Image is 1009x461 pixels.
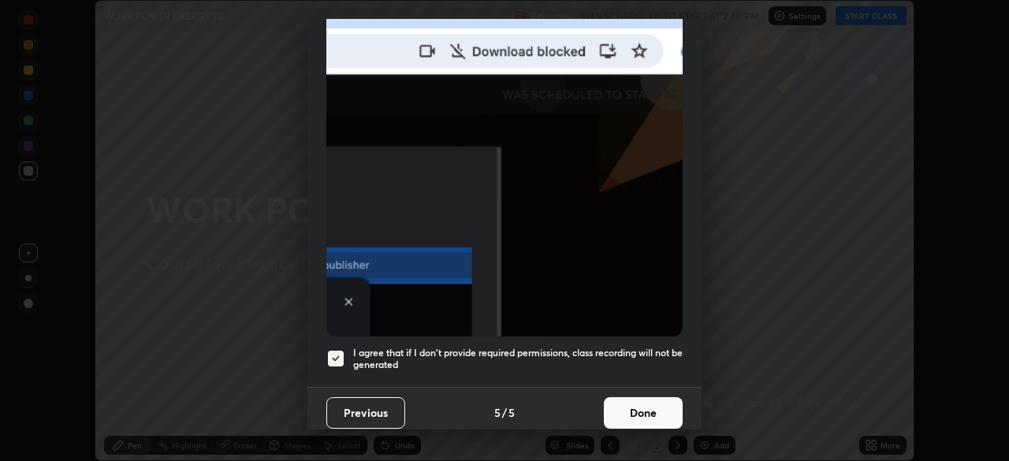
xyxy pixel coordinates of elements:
[494,404,501,421] h4: 5
[353,347,683,371] h5: I agree that if I don't provide required permissions, class recording will not be generated
[502,404,507,421] h4: /
[326,397,405,429] button: Previous
[604,397,683,429] button: Done
[508,404,515,421] h4: 5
